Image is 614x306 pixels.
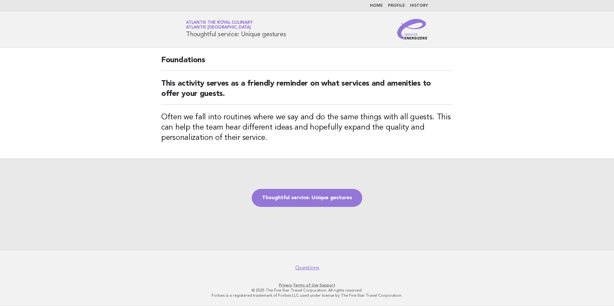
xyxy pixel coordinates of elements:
[293,283,319,287] a: Terms of Use
[161,79,453,105] h2: This activity serves as a friendly reminder on what services and amenities to offer your guests.
[252,189,362,207] a: Thoughtful service: Unique gestures
[370,4,383,8] a: Home
[295,265,319,271] a: Questions
[186,26,251,30] span: Atlantis [GEOGRAPHIC_DATA]
[110,288,504,293] p: © 2025 The Five Star Travel Corporation. All rights reserved.
[388,4,405,8] a: Profile
[186,21,252,30] a: Atlantis the Royal CulinaryAtlantis [GEOGRAPHIC_DATA]
[110,293,504,298] p: Forbes is a registered trademark of Forbes LLC used under license by The Five Star Travel Corpora...
[320,283,335,287] a: Support
[397,19,428,39] img: Service Energizers
[161,55,453,71] h2: Foundations
[161,112,453,143] h3: Often we fall into routines where we say and do the same things with all guests. This can help th...
[186,21,286,38] h1: Thoughtful service: Unique gestures
[110,283,504,288] p: · ·
[279,283,292,287] a: Privacy
[410,4,428,8] a: History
